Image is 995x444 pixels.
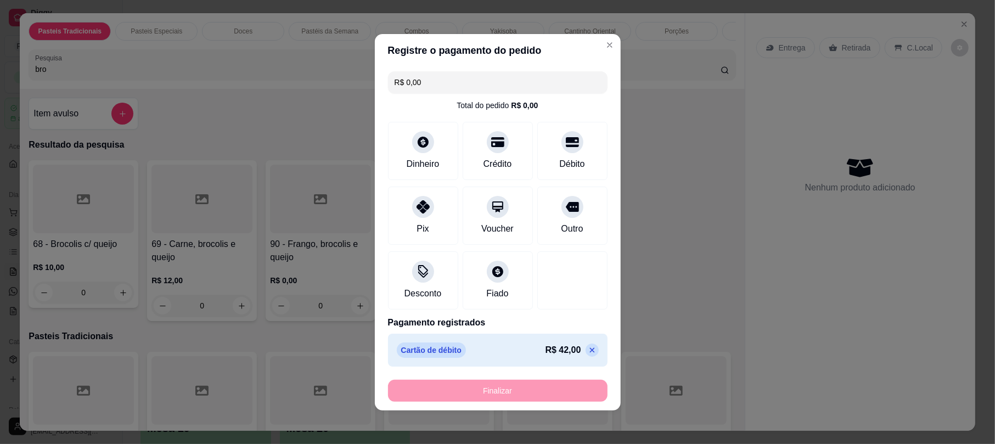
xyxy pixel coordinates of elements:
[404,287,442,300] div: Desconto
[407,158,440,171] div: Dinheiro
[511,100,538,111] div: R$ 0,00
[546,344,581,357] p: R$ 42,00
[375,34,621,67] header: Registre o pagamento do pedido
[395,71,601,93] input: Ex.: hambúrguer de cordeiro
[484,158,512,171] div: Crédito
[457,100,538,111] div: Total do pedido
[486,287,508,300] div: Fiado
[561,222,583,235] div: Outro
[397,342,466,358] p: Cartão de débito
[559,158,584,171] div: Débito
[417,222,429,235] div: Pix
[601,36,619,54] button: Close
[388,316,608,329] p: Pagamento registrados
[481,222,514,235] div: Voucher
